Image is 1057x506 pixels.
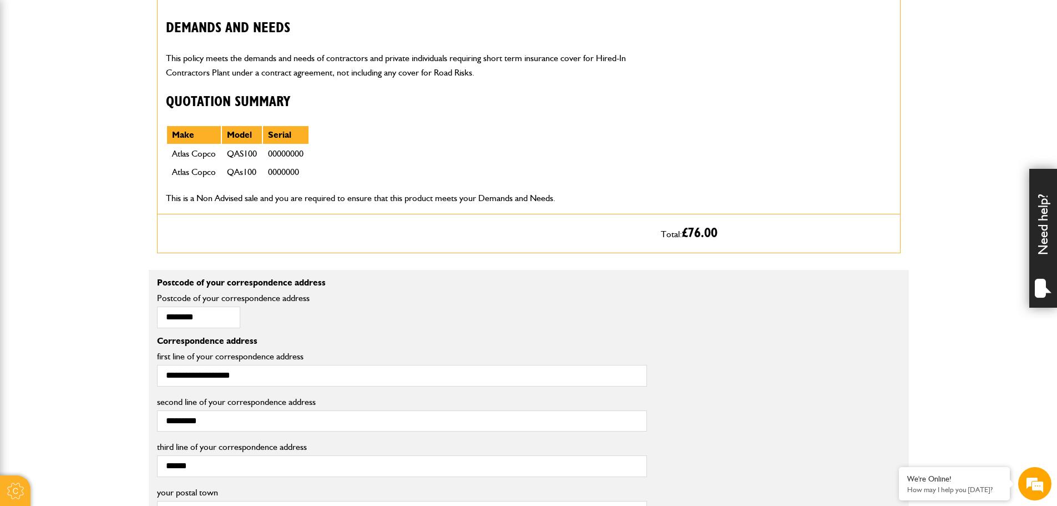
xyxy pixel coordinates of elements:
[19,62,47,77] img: d_20077148190_company_1631870298795_20077148190
[157,488,647,497] label: your postal town
[907,474,1002,484] div: We're Online!
[166,163,221,182] td: Atlas Copco
[907,485,1002,494] p: How may I help you today?
[661,223,892,244] p: Total:
[262,144,309,163] td: 00000000
[221,126,262,144] th: Model
[58,62,186,77] div: Chat with us now
[221,144,262,163] td: QAS100
[157,294,326,303] label: Postcode of your correspondence address
[14,103,203,127] input: Enter your last name
[166,144,221,163] td: Atlas Copco
[157,443,647,452] label: third line of your correspondence address
[14,201,203,333] textarea: Type your message and hit 'Enter'
[166,20,644,37] h3: Demands and needs
[262,126,309,144] th: Serial
[262,163,309,182] td: 0000000
[14,136,203,160] input: Enter your email address
[1029,169,1057,308] div: Need help?
[157,278,647,287] p: Postcode of your correspondence address
[166,191,644,206] p: This is a Non Advised sale and you are required to ensure that this product meets your Demands an...
[157,337,647,345] p: Correspondence address
[166,94,644,111] h3: Quotation Summary
[688,227,717,240] span: 76.00
[682,227,717,240] span: £
[157,398,647,407] label: second line of your correspondence address
[166,126,221,144] th: Make
[166,51,644,79] p: This policy meets the demands and needs of contractors and private individuals requiring short te...
[157,352,647,361] label: first line of your correspondence address
[151,342,201,357] em: Start Chat
[14,168,203,193] input: Enter your phone number
[182,6,209,32] div: Minimize live chat window
[221,163,262,182] td: QAs100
